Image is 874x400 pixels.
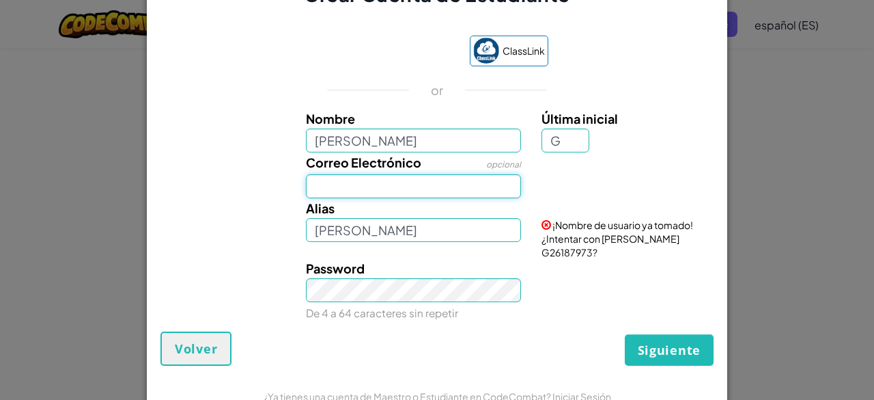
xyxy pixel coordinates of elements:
[160,332,231,366] button: Volver
[503,41,545,61] span: ClassLink
[541,111,618,126] span: Última inicial
[320,37,463,67] iframe: Botón de Acceder con Google
[175,341,217,357] span: Volver
[625,334,714,366] button: Siguiente
[306,261,365,276] span: Password
[306,306,458,319] small: De 4 a 64 caracteres sin repetir
[306,155,421,170] span: Correo Electrónico
[638,342,701,358] span: Siguiente
[431,82,444,98] p: or
[306,200,335,216] span: Alias
[541,219,693,258] span: ¡Nombre de usuario ya tomado! ¿Intentar con [PERSON_NAME] G26187973?
[486,159,521,170] span: opcional
[473,38,499,64] img: classlink-logo-small.png
[306,111,355,126] span: Nombre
